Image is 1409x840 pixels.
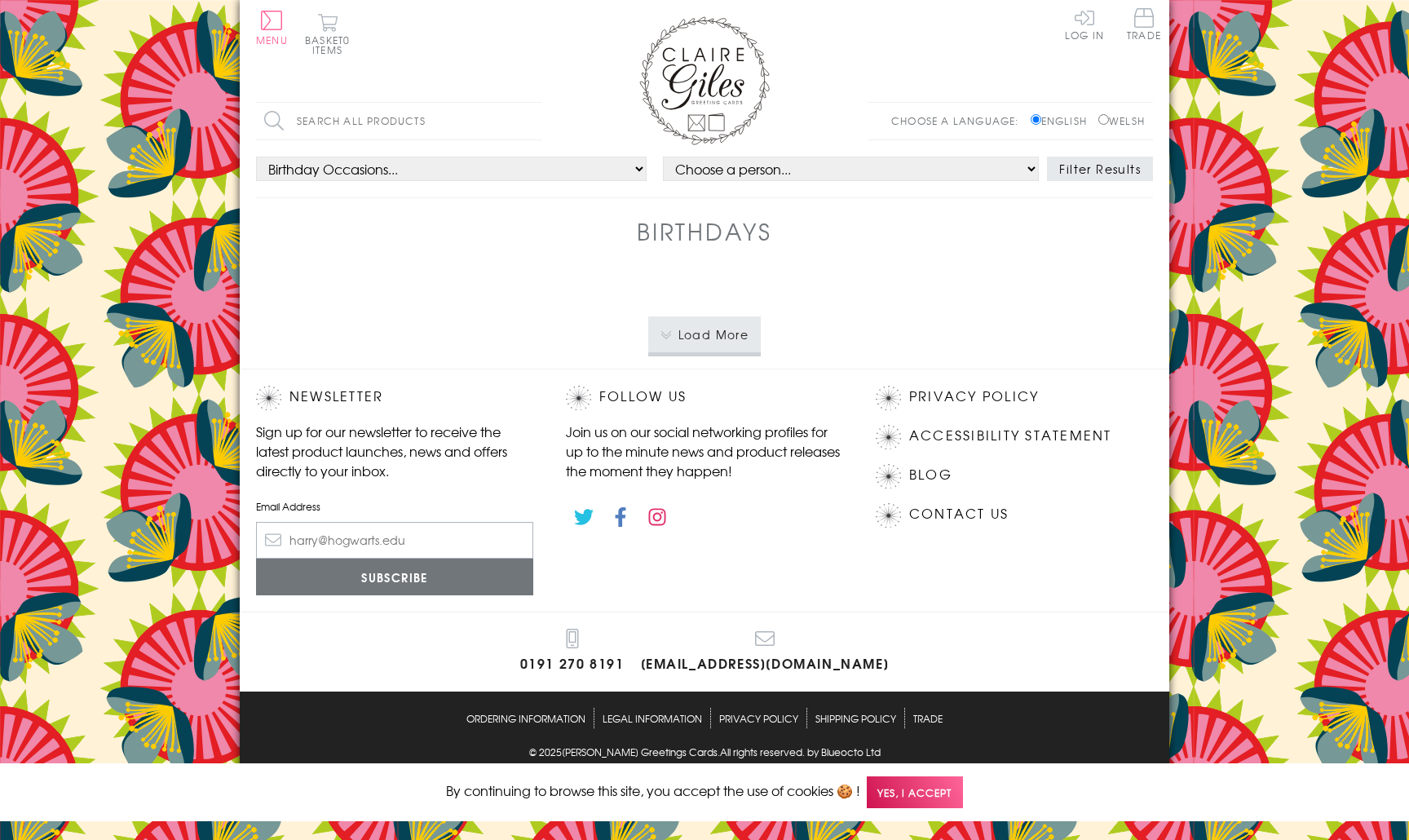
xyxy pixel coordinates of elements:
[603,708,702,728] a: Legal Information
[909,464,952,486] a: Blog
[648,316,762,352] button: Load More
[256,33,288,47] span: Menu
[720,745,805,759] span: All rights reserved.
[1047,157,1153,181] button: Filter Results
[1031,114,1041,125] input: English
[637,214,772,248] h1: Birthdays
[525,103,541,139] input: Search
[256,499,533,514] label: Email Address
[909,386,1039,408] a: Privacy Policy
[1127,8,1161,40] span: Trade
[909,503,1009,525] a: Contact Us
[256,745,1153,759] p: © 2025 .
[807,745,881,762] a: by Blueocto Ltd
[909,425,1112,447] a: Accessibility Statement
[913,708,943,728] a: Trade
[466,708,585,728] a: Ordering Information
[256,103,541,139] input: Search all products
[1031,113,1095,128] label: English
[1098,114,1109,125] input: Welsh
[1065,8,1104,40] a: Log In
[256,522,533,559] input: harry@hogwarts.edu
[520,629,625,675] a: 0191 270 8191
[566,422,843,480] p: Join us on our social networking profiles for up to the minute news and product releases the mome...
[256,422,533,480] p: Sign up for our newsletter to receive the latest product launches, news and offers directly to yo...
[256,11,288,45] button: Menu
[867,776,963,808] span: Yes, I accept
[305,13,350,55] button: Basket0 items
[1098,113,1145,128] label: Welsh
[639,16,770,145] img: Claire Giles Greetings Cards
[719,708,798,728] a: Privacy Policy
[641,629,890,675] a: [EMAIL_ADDRESS][DOMAIN_NAME]
[256,559,533,595] input: Subscribe
[1127,8,1161,43] a: Trade
[891,113,1027,128] p: Choose a language:
[256,386,533,410] h2: Newsletter
[312,33,350,57] span: 0 items
[562,745,718,762] a: [PERSON_NAME] Greetings Cards
[815,708,896,728] a: Shipping Policy
[566,386,843,410] h2: Follow Us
